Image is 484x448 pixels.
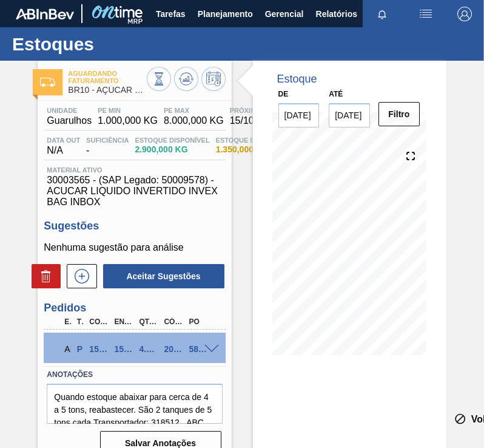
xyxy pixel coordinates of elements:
div: Excluir Sugestões [25,264,61,288]
div: 4.050,000 [136,344,160,354]
h3: Pedidos [44,302,225,314]
span: 1.000,000 KG [98,115,158,126]
label: Até [329,90,343,98]
span: Guarulhos [47,115,92,126]
div: Etapa [61,317,70,326]
div: Pedido de Compra [74,344,83,354]
span: Próxima Entrega [230,107,315,114]
input: dd/mm/yyyy [278,103,320,127]
span: Data out [47,137,80,144]
div: Qtde [136,317,160,326]
span: Tarefas [156,7,186,21]
span: Planejamento [198,7,253,21]
h1: Estoques [12,37,227,51]
button: Programar Estoque [201,67,226,91]
img: Ícone [40,78,55,87]
span: 15/10 - 4.050,000 KG [230,115,315,126]
button: Atualizar Gráfico [174,67,198,91]
span: 30003565 - (SAP Legado: 50009578) - ACUCAR LIQUIDO INVERTIDO INVEX BAG INBOX [47,175,222,208]
div: Aguardando Faturamento [61,336,70,362]
span: Aguardando Faturamento [68,70,146,84]
span: Estoque Bloqueado [216,137,294,144]
span: Suficiência [86,137,129,144]
div: Estoque [277,73,317,86]
button: Aceitar Sugestões [103,264,224,288]
img: TNhmsLtSVTkK8tSr43FrP2fwEKptu5GPRR3wAAAABJRU5ErkJggg== [16,8,74,19]
span: Relatórios [316,7,357,21]
span: 2.900,000 KG [135,145,209,154]
p: Nenhuma sugestão para análise [44,242,225,253]
div: Coleta [86,317,110,326]
div: - [83,137,132,156]
div: 15/10/2025 [86,344,110,354]
span: 8.000,000 KG [164,115,224,126]
div: 2048999 [161,344,185,354]
div: PO [186,317,210,326]
h3: Sugestões [44,220,225,232]
span: 1.350,000 KG [216,145,294,154]
div: N/A [44,137,83,156]
button: Filtro [378,102,420,126]
span: BR10 - AÇÚCAR LÍQUIDO [68,86,146,95]
p: AF [64,344,67,354]
div: Código [161,317,185,326]
span: PE MIN [98,107,158,114]
textarea: Quando estoque abaixar para cerca de 4 a 5 tons, reabastecer. São 2 tanques de 5 tons cada.Transp... [47,384,222,424]
span: Estoque Disponível [135,137,209,144]
div: Tipo [74,317,83,326]
button: Visão Geral dos Estoques [147,67,171,91]
img: userActions [418,7,433,21]
div: Entrega [111,317,135,326]
span: Unidade [47,107,92,114]
div: 5800390725 [186,344,210,354]
img: Logout [457,7,472,21]
input: dd/mm/yyyy [329,103,370,127]
div: 15/10/2025 [111,344,135,354]
div: Nova sugestão [61,264,97,288]
button: Notificações [363,5,402,22]
label: De [278,90,289,98]
span: Gerencial [265,7,304,21]
div: Aceitar Sugestões [97,263,226,290]
span: Material ativo [47,166,222,174]
label: Anotações [47,366,222,384]
span: PE MAX [164,107,224,114]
